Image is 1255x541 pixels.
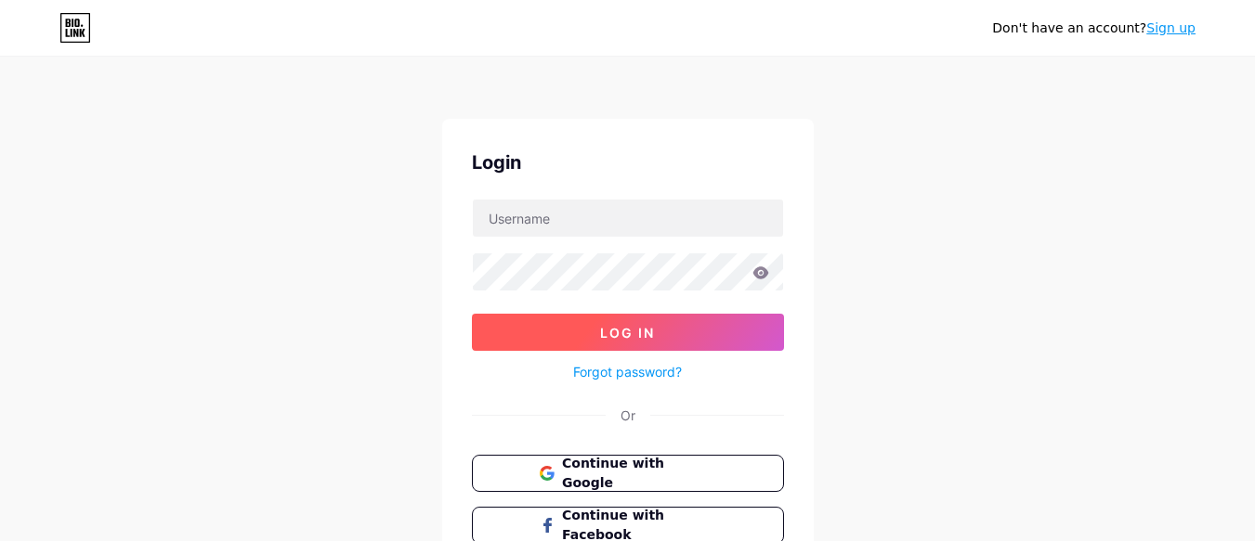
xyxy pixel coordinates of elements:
span: Log In [600,325,655,341]
span: Continue with Google [562,454,715,493]
div: Login [472,148,784,176]
a: Forgot password? [573,362,682,381]
input: Username [473,200,783,237]
button: Continue with Google [472,455,784,492]
div: Or [621,406,635,425]
div: Don't have an account? [992,19,1196,38]
a: Sign up [1146,20,1196,35]
button: Log In [472,314,784,351]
